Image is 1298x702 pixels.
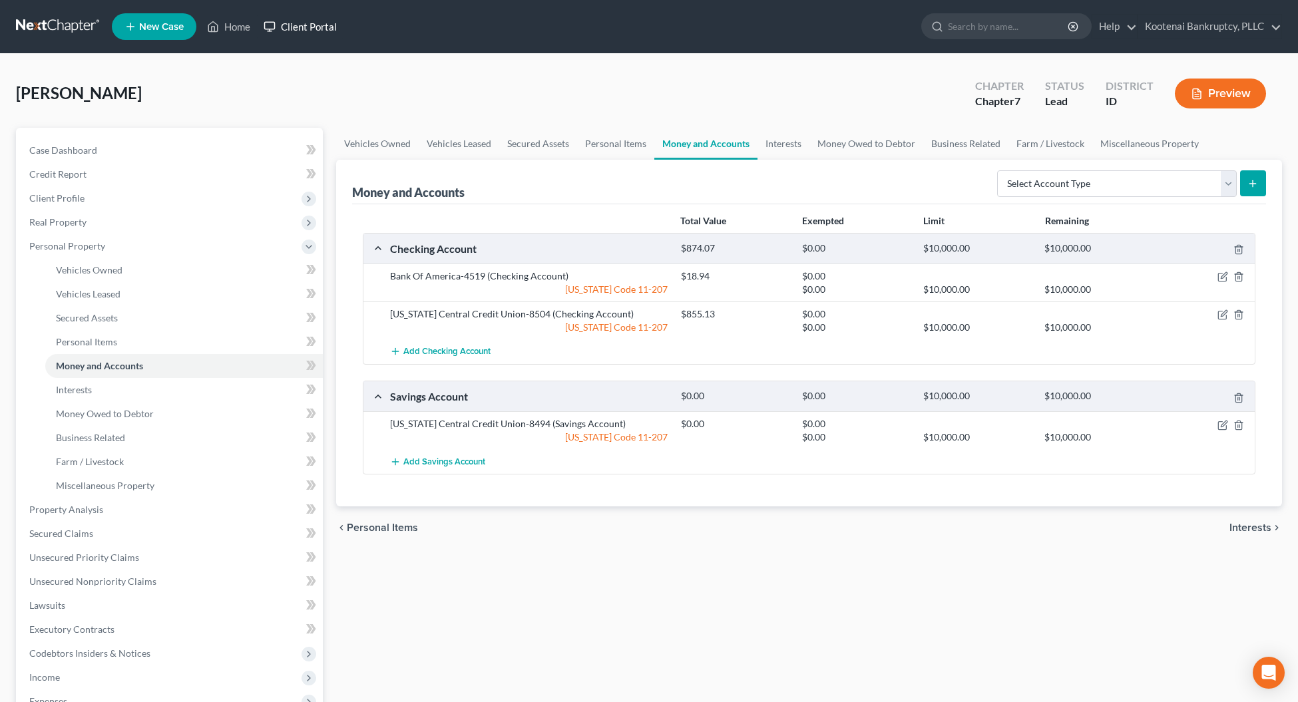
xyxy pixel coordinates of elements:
[56,432,125,443] span: Business Related
[19,594,323,617] a: Lawsuits
[1008,128,1092,160] a: Farm / Livestock
[680,215,726,226] strong: Total Value
[1038,431,1159,444] div: $10,000.00
[19,617,323,641] a: Executory Contracts
[1014,94,1020,107] span: 7
[403,456,485,467] span: Add Savings Account
[403,347,491,357] span: Add Checking Account
[29,192,85,204] span: Client Profile
[336,128,419,160] a: Vehicles Owned
[795,390,917,403] div: $0.00
[29,528,93,539] span: Secured Claims
[1253,657,1285,689] div: Open Intercom Messenger
[383,417,674,431] div: [US_STATE] Central Credit Union-8494 (Savings Account)
[917,242,1038,255] div: $10,000.00
[1138,15,1281,39] a: Kootenai Bankruptcy, PLLC
[19,498,323,522] a: Property Analysis
[795,283,917,296] div: $0.00
[419,128,499,160] a: Vehicles Leased
[923,128,1008,160] a: Business Related
[45,450,323,474] a: Farm / Livestock
[56,312,118,323] span: Secured Assets
[1106,79,1154,94] div: District
[1271,522,1282,533] i: chevron_right
[56,384,92,395] span: Interests
[917,321,1038,334] div: $10,000.00
[383,269,674,283] div: Bank Of America-4519 (Checking Account)
[757,128,809,160] a: Interests
[45,354,323,378] a: Money and Accounts
[19,546,323,570] a: Unsecured Priority Claims
[29,504,103,515] span: Property Analysis
[795,242,917,255] div: $0.00
[336,522,347,533] i: chevron_left
[674,307,795,321] div: $855.13
[1038,321,1159,334] div: $10,000.00
[200,15,257,39] a: Home
[16,83,142,102] span: [PERSON_NAME]
[29,647,150,659] span: Codebtors Insiders & Notices
[336,522,418,533] button: chevron_left Personal Items
[19,570,323,594] a: Unsecured Nonpriority Claims
[1038,283,1159,296] div: $10,000.00
[29,144,97,156] span: Case Dashboard
[45,282,323,306] a: Vehicles Leased
[383,431,674,444] div: [US_STATE] Code 11-207
[347,522,418,533] span: Personal Items
[975,94,1024,109] div: Chapter
[383,389,674,403] div: Savings Account
[1045,79,1084,94] div: Status
[917,390,1038,403] div: $10,000.00
[802,215,844,226] strong: Exempted
[56,288,120,299] span: Vehicles Leased
[1045,215,1089,226] strong: Remaining
[352,184,465,200] div: Money and Accounts
[29,600,65,611] span: Lawsuits
[19,522,323,546] a: Secured Claims
[1038,390,1159,403] div: $10,000.00
[390,449,485,474] button: Add Savings Account
[1045,94,1084,109] div: Lead
[917,283,1038,296] div: $10,000.00
[29,576,156,587] span: Unsecured Nonpriority Claims
[257,15,343,39] a: Client Portal
[975,79,1024,94] div: Chapter
[795,431,917,444] div: $0.00
[674,417,795,431] div: $0.00
[917,431,1038,444] div: $10,000.00
[795,417,917,431] div: $0.00
[948,14,1070,39] input: Search by name...
[809,128,923,160] a: Money Owed to Debtor
[383,283,674,296] div: [US_STATE] Code 11-207
[45,258,323,282] a: Vehicles Owned
[29,623,114,635] span: Executory Contracts
[19,138,323,162] a: Case Dashboard
[795,307,917,321] div: $0.00
[390,339,491,364] button: Add Checking Account
[56,480,154,491] span: Miscellaneous Property
[1229,522,1271,533] span: Interests
[56,408,154,419] span: Money Owed to Debtor
[1175,79,1266,108] button: Preview
[674,242,795,255] div: $874.07
[29,216,87,228] span: Real Property
[56,360,143,371] span: Money and Accounts
[29,552,139,563] span: Unsecured Priority Claims
[45,378,323,402] a: Interests
[45,474,323,498] a: Miscellaneous Property
[56,336,117,347] span: Personal Items
[795,321,917,334] div: $0.00
[45,426,323,450] a: Business Related
[923,215,945,226] strong: Limit
[45,306,323,330] a: Secured Assets
[674,269,795,283] div: $18.94
[383,242,674,256] div: Checking Account
[56,456,124,467] span: Farm / Livestock
[1092,15,1137,39] a: Help
[29,240,105,252] span: Personal Property
[577,128,654,160] a: Personal Items
[139,22,184,32] span: New Case
[383,321,674,334] div: [US_STATE] Code 11-207
[19,162,323,186] a: Credit Report
[1229,522,1282,533] button: Interests chevron_right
